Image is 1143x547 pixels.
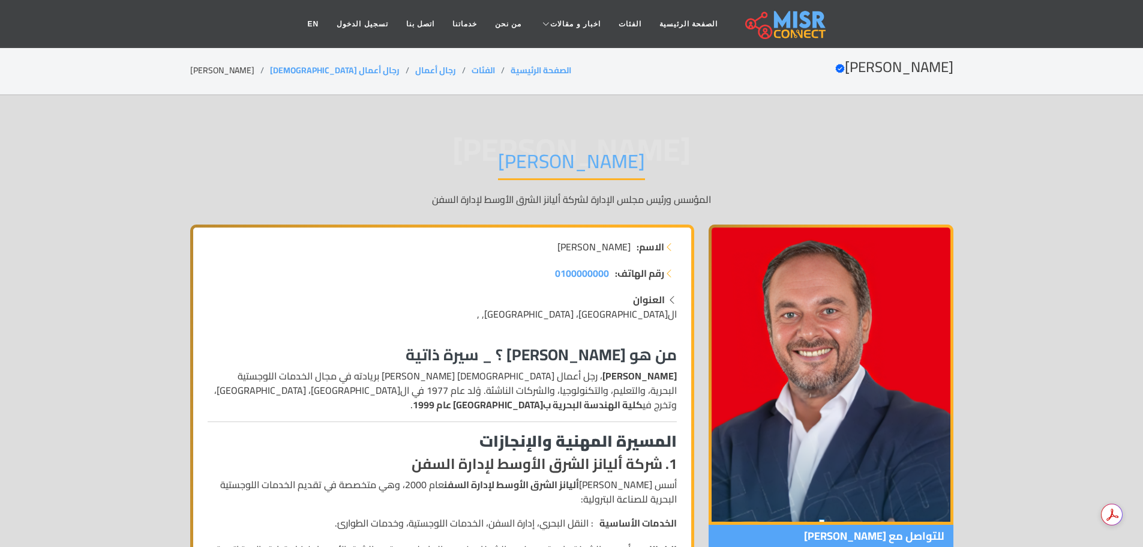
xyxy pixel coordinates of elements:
[477,305,677,323] span: ال[GEOGRAPHIC_DATA]، [GEOGRAPHIC_DATA], ,
[270,62,400,78] a: رجال أعمال [DEMOGRAPHIC_DATA]
[208,516,677,530] li: : النقل البحري، إدارة السفن، الخدمات اللوجستية، وخدمات الطوارئ.
[835,64,845,73] svg: Verified account
[190,64,270,77] li: [PERSON_NAME]
[208,345,677,364] h3: من هو [PERSON_NAME] ؟ _ سيرة ذاتية
[479,426,677,456] strong: المسيرة المهنية والإنجازات
[530,13,610,35] a: اخبار و مقالات
[511,62,571,78] a: الصفحة الرئيسية
[208,369,677,412] p: ، رجل أعمال [DEMOGRAPHIC_DATA] [PERSON_NAME] بريادته في مجال الخدمات اللوجستية البحرية، والتعليم،...
[486,13,530,35] a: من نحن
[650,13,727,35] a: الصفحة الرئيسية
[637,240,664,254] strong: الاسم:
[557,240,631,254] span: [PERSON_NAME]
[555,266,609,280] a: 0100000000
[190,192,953,207] p: المؤسس ورئيس مجلس الإدارة لشركة أليانز الشرق الأوسط لإدارة السفن
[397,13,443,35] a: اتصل بنا
[599,516,677,530] strong: الخدمات الأساسية
[412,450,677,477] strong: 1. شركة أليانز الشرق الأوسط لإدارة السفن
[555,264,609,282] span: 0100000000
[413,396,643,414] strong: كلية الهندسة البحرية ب[GEOGRAPHIC_DATA] عام 1999
[444,476,579,494] strong: أليانز الشرق الأوسط لإدارة السفن
[208,477,677,506] p: أسس [PERSON_NAME] عام 2000، وهي متخصصة في تقديم الخدمات اللوجستية البحرية للصناعة البترولية:
[299,13,328,35] a: EN
[472,62,495,78] a: الفئات
[328,13,397,35] a: تسجيل الدخول
[443,13,486,35] a: خدماتنا
[415,62,456,78] a: رجال أعمال
[745,9,826,39] img: main.misr_connect
[835,59,953,76] h2: [PERSON_NAME]
[610,13,650,35] a: الفئات
[709,225,953,525] img: أحمد طارق خليل
[602,367,677,385] strong: [PERSON_NAME]
[633,291,665,309] strong: العنوان
[550,19,601,29] span: اخبار و مقالات
[615,266,664,280] strong: رقم الهاتف:
[498,150,645,180] h1: [PERSON_NAME]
